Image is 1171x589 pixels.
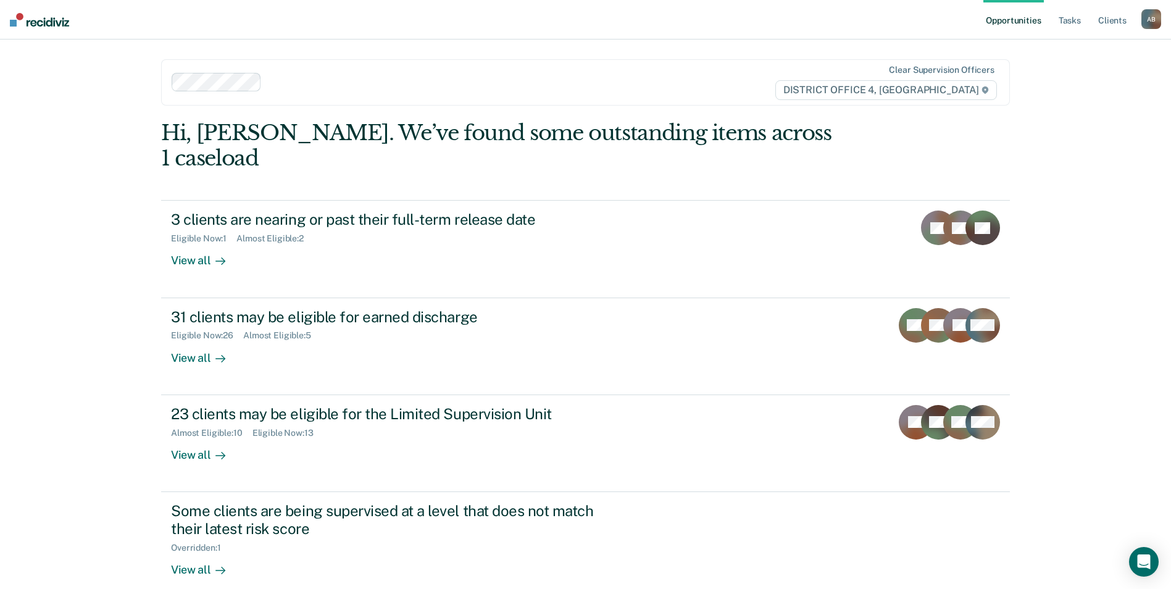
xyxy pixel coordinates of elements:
div: Overridden : 1 [171,543,230,553]
button: AB [1141,9,1161,29]
div: Eligible Now : 13 [252,428,323,438]
div: Eligible Now : 1 [171,233,236,244]
div: View all [171,341,240,365]
div: Almost Eligible : 5 [243,330,321,341]
div: Clear supervision officers [889,65,994,75]
div: 23 clients may be eligible for the Limited Supervision Unit [171,405,604,423]
span: DISTRICT OFFICE 4, [GEOGRAPHIC_DATA] [775,80,997,100]
a: 23 clients may be eligible for the Limited Supervision UnitAlmost Eligible:10Eligible Now:13View all [161,395,1010,492]
div: 3 clients are nearing or past their full-term release date [171,211,604,228]
div: View all [171,438,240,462]
div: 31 clients may be eligible for earned discharge [171,308,604,326]
div: A B [1141,9,1161,29]
div: View all [171,553,240,577]
div: Hi, [PERSON_NAME]. We’ve found some outstanding items across 1 caseload [161,120,840,171]
a: 31 clients may be eligible for earned dischargeEligible Now:26Almost Eligible:5View all [161,298,1010,395]
div: Almost Eligible : 10 [171,428,252,438]
a: 3 clients are nearing or past their full-term release dateEligible Now:1Almost Eligible:2View all [161,200,1010,298]
div: Open Intercom Messenger [1129,547,1159,577]
div: Eligible Now : 26 [171,330,243,341]
img: Recidiviz [10,13,69,27]
div: Some clients are being supervised at a level that does not match their latest risk score [171,502,604,538]
div: Almost Eligible : 2 [236,233,314,244]
div: View all [171,244,240,268]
